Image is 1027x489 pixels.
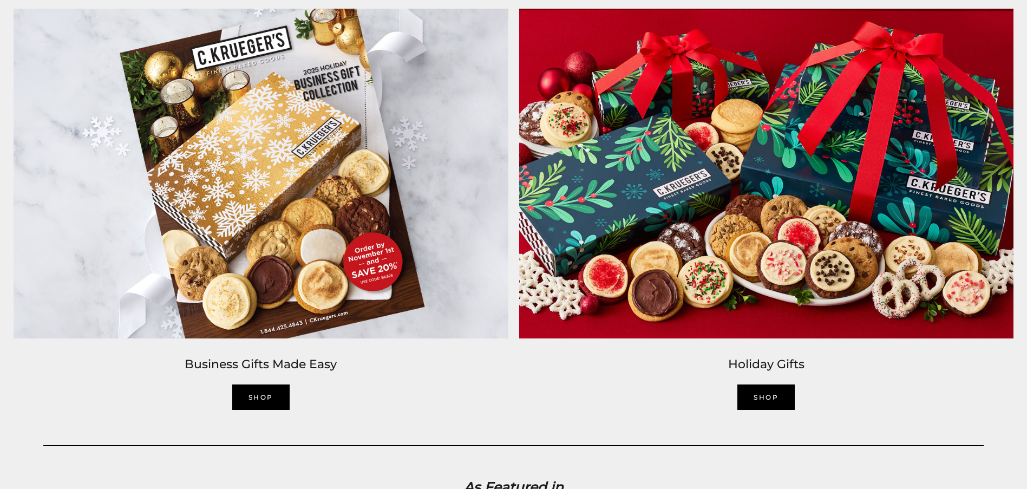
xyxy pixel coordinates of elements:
h2: Business Gifts Made Easy [14,355,508,374]
a: SHOP [232,384,290,410]
img: C.Krueger’s image [514,3,1019,344]
h2: Holiday Gifts [519,355,1014,374]
img: C.Krueger’s image [8,3,514,344]
a: SHOP [737,384,795,410]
